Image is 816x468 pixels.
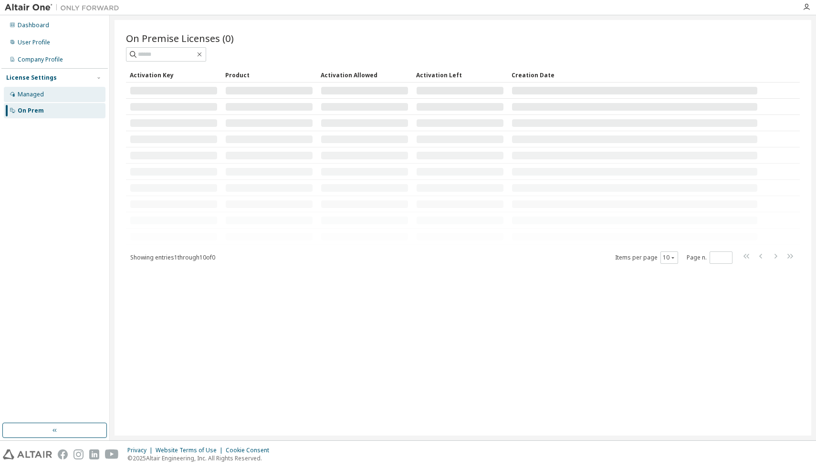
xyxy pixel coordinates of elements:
[18,21,49,29] div: Dashboard
[18,107,44,114] div: On Prem
[89,449,99,459] img: linkedin.svg
[156,447,226,454] div: Website Terms of Use
[130,253,215,261] span: Showing entries 1 through 10 of 0
[58,449,68,459] img: facebook.svg
[225,67,313,83] div: Product
[663,254,676,261] button: 10
[126,31,234,45] span: On Premise Licenses (0)
[127,454,275,462] p: © 2025 Altair Engineering, Inc. All Rights Reserved.
[615,251,678,264] span: Items per page
[18,56,63,63] div: Company Profile
[226,447,275,454] div: Cookie Consent
[105,449,119,459] img: youtube.svg
[130,67,218,83] div: Activation Key
[512,67,758,83] div: Creation Date
[321,67,408,83] div: Activation Allowed
[3,449,52,459] img: altair_logo.svg
[18,91,44,98] div: Managed
[416,67,504,83] div: Activation Left
[127,447,156,454] div: Privacy
[6,74,57,82] div: License Settings
[18,39,50,46] div: User Profile
[687,251,732,264] span: Page n.
[73,449,84,459] img: instagram.svg
[5,3,124,12] img: Altair One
